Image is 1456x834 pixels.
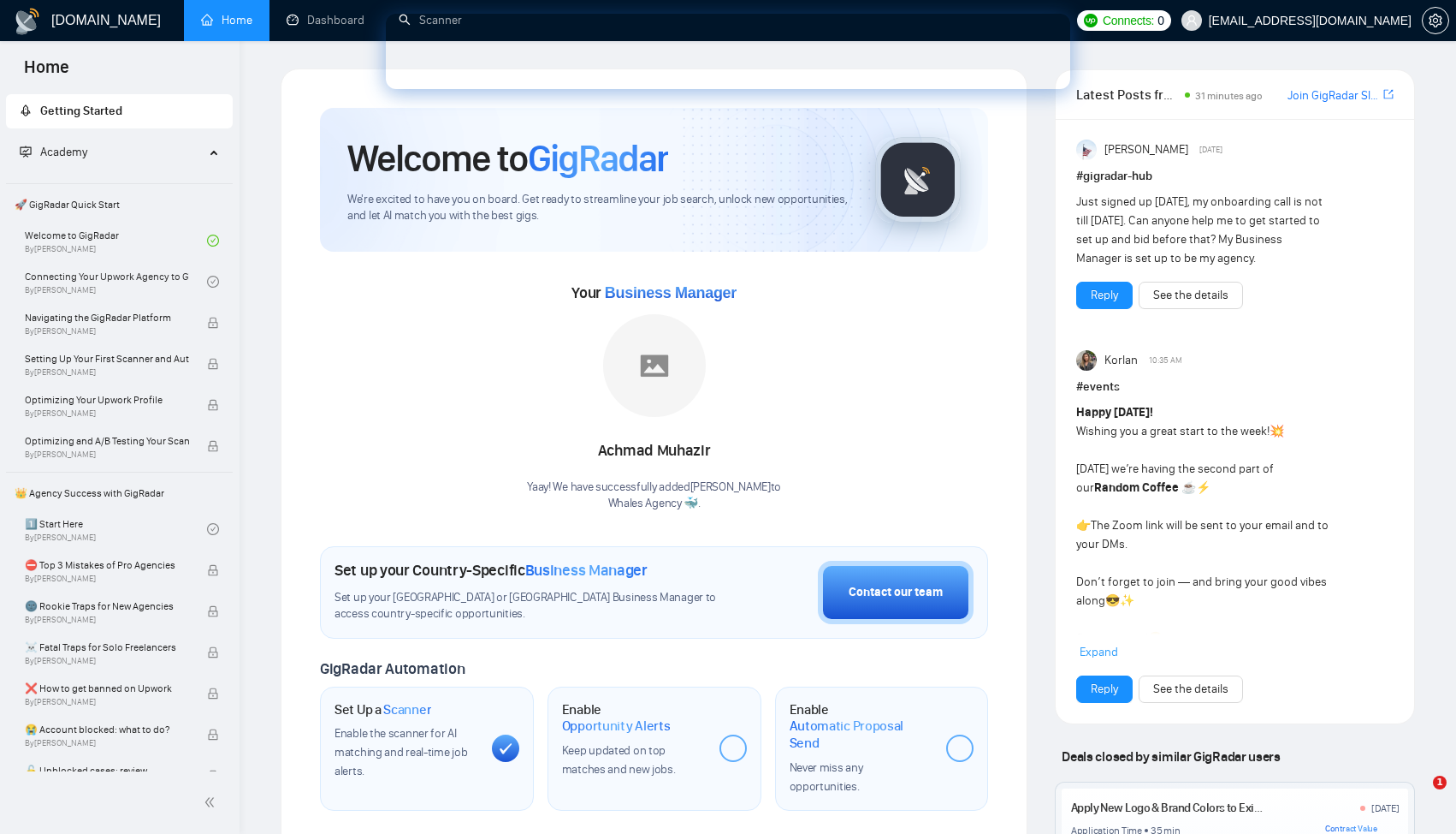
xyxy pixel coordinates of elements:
[386,14,1070,89] iframe: Intercom live chat баннер
[525,561,648,580] span: Business Manager
[1181,480,1196,495] span: ☕
[383,701,431,718] span: Scanner
[1287,86,1380,105] a: Join GigRadar Slack Community
[287,13,364,27] a: dashboardDashboard
[25,639,189,656] span: ☠️ Fatal Traps for Solo Freelancers
[527,496,781,512] p: Whales Agency 🐳 .
[1076,518,1091,533] span: 👉
[25,656,189,666] span: By [PERSON_NAME]
[1270,424,1284,438] span: 💥
[1076,676,1133,703] button: Reply
[1196,480,1210,495] span: ⚡
[6,94,233,128] li: Getting Started
[1076,140,1097,160] img: Anisuzzaman Khan
[562,718,671,735] span: Opportunity Alerts
[1153,286,1228,305] a: See the details
[562,743,676,777] span: Keep updated on top matches and new jobs.
[1076,405,1153,420] strong: Happy [DATE]!
[25,408,189,419] span: By [PERSON_NAME]
[204,794,221,811] span: double-left
[25,738,189,748] span: By [PERSON_NAME]
[1080,645,1118,659] span: Expand
[347,192,848,224] span: We're excited to have you on board. Get ready to streamline your job search, unlock new opportuni...
[1120,593,1134,608] span: ✨
[207,729,219,741] span: lock
[40,145,87,159] span: Academy
[201,13,252,27] a: homeHome
[1383,86,1394,103] a: export
[790,760,863,794] span: Never miss any opportunities.
[40,104,122,118] span: Getting Started
[10,55,83,91] span: Home
[1076,282,1133,309] button: Reply
[207,358,219,370] span: lock
[1139,676,1243,703] button: See the details
[1153,680,1228,699] a: See the details
[207,564,219,576] span: lock
[1076,193,1330,268] div: Just signed up [DATE], my onboarding call is not till [DATE]. Can anyone help me to get started t...
[1325,824,1400,834] div: Contract Value
[25,350,189,367] span: Setting Up Your First Scanner and Auto-Bidder
[527,437,781,466] div: Achmad Muhazir
[1371,801,1400,815] div: [DATE]
[790,701,933,752] h1: Enable
[1383,87,1394,101] span: export
[25,326,189,337] span: By [PERSON_NAME]
[207,770,219,782] span: lock
[20,145,87,159] span: Academy
[207,688,219,700] span: lock
[1422,14,1449,27] a: setting
[25,762,189,779] span: 🔓 Unblocked cases: review
[1199,142,1222,158] span: [DATE]
[1422,7,1449,34] button: setting
[818,561,974,624] button: Contact our team
[207,646,219,658] span: lock
[1076,350,1097,371] img: Korlan
[207,235,219,247] span: check-circle
[207,523,219,535] span: check-circle
[605,284,737,301] span: Business Manager
[603,314,706,417] img: placeholder.png
[1398,776,1439,817] iframe: Intercom live chat
[1094,480,1179,495] strong: Random Coffee
[790,718,933,751] span: Automatic Proposal Send
[1076,84,1180,105] span: Latest Posts from the GigRadar Community
[1157,11,1164,30] span: 0
[25,680,189,697] span: ❌ How to get banned on Upwork
[334,590,718,623] span: Set up your [GEOGRAPHIC_DATA] or [GEOGRAPHIC_DATA] Business Manager to access country-specific op...
[1084,14,1098,27] img: upwork-logo.png
[25,432,189,450] span: Optimizing and A/B Testing Your Scanner for Better Results
[1091,680,1118,699] a: Reply
[14,8,41,35] img: logo
[207,399,219,411] span: lock
[25,222,207,259] a: Welcome to GigRadarBy[PERSON_NAME]
[1433,776,1447,789] span: 1
[207,317,219,329] span: lock
[25,510,207,548] a: 1️⃣ Start HereBy[PERSON_NAME]
[207,605,219,617] span: lock
[1055,742,1287,771] span: Deals closed by similar GigRadar users
[25,697,189,707] span: By [PERSON_NAME]
[1076,403,1330,705] div: Wishing you a great start to the week! [DATE] we’re having the second part of our The Zoom link w...
[25,309,189,326] span: Navigating the GigRadar Platform
[25,557,189,574] span: ⛔ Top 3 Mistakes of Pro Agencies
[207,276,219,288] span: check-circle
[1103,11,1154,30] span: Connects:
[527,480,781,512] div: Yaay! We have successfully added [PERSON_NAME] to
[1186,15,1198,27] span: user
[20,104,32,116] span: rocket
[1148,631,1163,646] span: ☺️
[25,598,189,615] span: 🌚 Rookie Traps for New Agencies
[1139,282,1243,309] button: See the details
[334,561,648,580] h1: Set up your Country-Specific
[571,283,737,302] span: Your
[25,367,189,378] span: By [PERSON_NAME]
[334,726,467,778] span: Enable the scanner for AI matching and real-time job alerts.
[1423,14,1448,27] span: setting
[399,13,462,27] a: searchScanner
[1104,351,1138,370] span: Korlan
[1076,378,1394,396] h1: # events
[1091,286,1118,305] a: Reply
[25,450,189,460] span: By [PERSON_NAME]
[8,476,231,510] span: 👑 Agency Success with GigRadar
